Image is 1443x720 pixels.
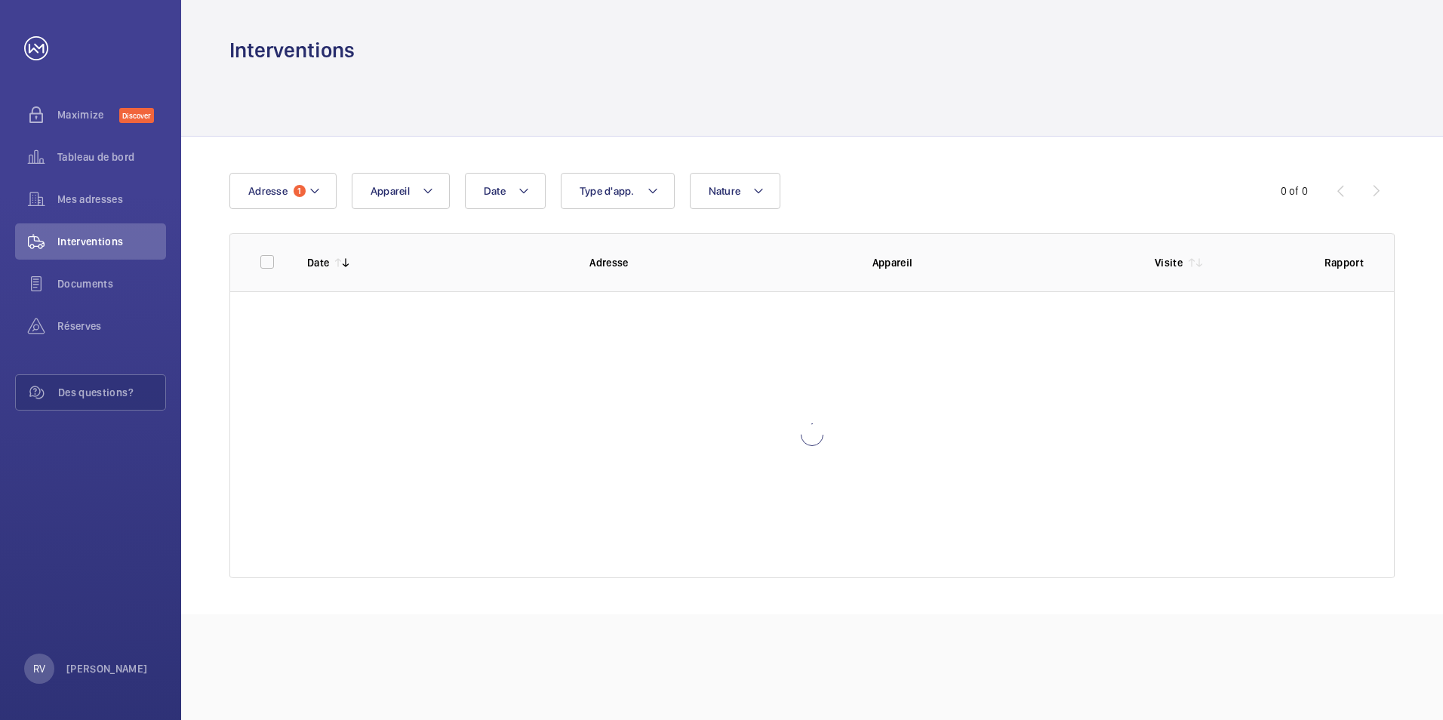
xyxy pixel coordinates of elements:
[561,173,675,209] button: Type d'app.
[66,661,148,676] p: [PERSON_NAME]
[580,185,635,197] span: Type d'app.
[58,385,165,400] span: Des questions?
[589,255,848,270] p: Adresse
[57,192,166,207] span: Mes adresses
[33,661,45,676] p: RV
[119,108,154,123] span: Discover
[352,173,450,209] button: Appareil
[484,185,506,197] span: Date
[229,173,337,209] button: Adresse1
[294,185,306,197] span: 1
[1281,183,1308,198] div: 0 of 0
[371,185,410,197] span: Appareil
[690,173,781,209] button: Nature
[57,149,166,165] span: Tableau de bord
[57,318,166,334] span: Réserves
[465,173,546,209] button: Date
[248,185,288,197] span: Adresse
[57,234,166,249] span: Interventions
[1325,255,1364,270] p: Rapport
[57,276,166,291] span: Documents
[57,107,119,122] span: Maximize
[1155,255,1183,270] p: Visite
[709,185,741,197] span: Nature
[872,255,1131,270] p: Appareil
[229,36,355,64] h1: Interventions
[307,255,329,270] p: Date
